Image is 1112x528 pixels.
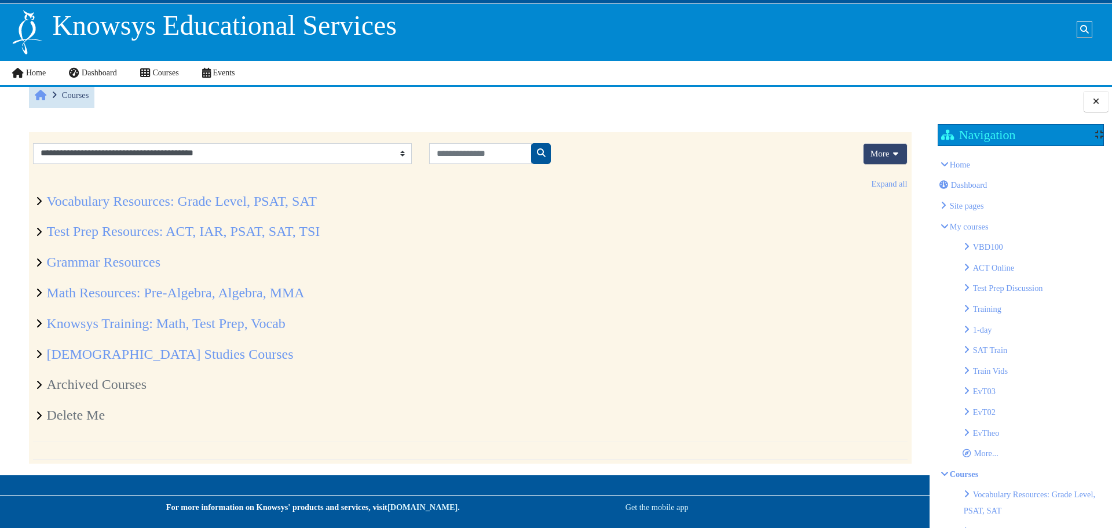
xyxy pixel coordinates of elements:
[974,449,998,458] span: More...
[941,177,1102,193] li: Dashboard
[46,224,320,239] a: Test Prep Resources: ACT, IAR, PSAT, SAT, TSI
[26,68,46,77] span: Home
[973,366,1008,376] a: Train Vids
[46,316,285,331] a: Knowsys Training: Math, Test Prep, Vocab
[152,68,178,77] span: Courses
[950,201,984,210] span: Knowsys Educational Services LLC
[973,325,992,334] a: 1-day
[950,222,989,231] a: My courses
[973,242,1003,252] a: VBD100
[973,304,1001,314] a: Training
[973,345,1008,355] a: SAT Train
[1095,130,1103,139] div: Show / hide the block
[964,445,1102,461] li: More...
[973,387,996,396] a: EvT03
[129,61,191,85] a: Courses
[863,143,908,165] button: More actions
[429,143,532,164] input: Search courses
[62,90,89,100] a: Courses
[46,254,160,270] a: Grammar Resources
[950,160,970,169] a: Home
[964,260,1102,276] li: ACT Online
[57,61,128,85] a: Dashboard
[973,283,1043,293] a: Test Prep Discussion
[973,263,1015,272] a: ACT Online
[964,301,1102,317] li: Training
[11,61,246,85] nav: Site links
[964,404,1102,420] li: EvT02
[941,198,1102,214] li: Knowsys Educational Services LLC
[46,407,105,423] a: Delete Me
[46,347,293,362] a: [DEMOGRAPHIC_DATA] Studies Courses
[871,179,907,188] a: Expand all
[964,342,1102,358] li: SAT Train
[950,469,979,479] a: Courses
[46,194,316,209] a: Vocabulary Resources: Grade Level, PSAT, SAT
[964,280,1102,296] li: Test Prep Discussion
[973,428,1000,438] a: EvTheo
[625,502,689,512] a: Get the mobile app
[52,9,397,42] p: Knowsys Educational Services
[964,425,1102,441] li: EvTheo
[964,383,1102,399] li: EvT03
[46,285,304,300] a: Math Resources: Pre-Algebra, Algebra, MMA
[973,407,996,417] a: EvT02
[964,490,1095,515] span: Vocabulary Resources: Grade Level, PSAT, SAT
[941,128,1016,142] h2: Navigation
[964,363,1102,379] li: Train Vids
[213,68,235,77] span: Events
[964,239,1102,255] li: VBD100
[11,9,43,56] img: Logo
[963,449,998,458] a: More...
[29,83,95,107] nav: Breadcrumb
[941,219,1102,462] li: My courses
[46,377,147,392] a: Archived Courses
[191,61,247,85] a: Events
[964,322,1102,338] li: 1-day
[939,180,987,190] a: Dashboard
[951,180,987,190] span: Dashboard
[166,502,460,512] strong: For more information on Knowsys' products and services, visit .
[82,68,117,77] span: Dashboard
[387,502,458,512] a: [DOMAIN_NAME]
